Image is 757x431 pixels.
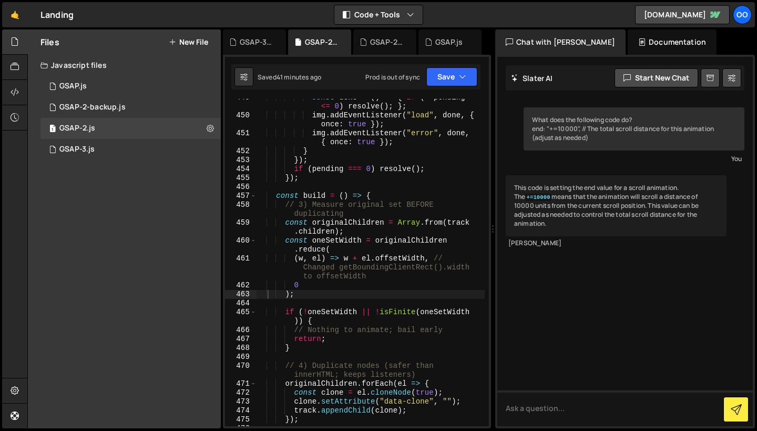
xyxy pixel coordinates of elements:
div: This code is setting the end value for a scroll animation. The means that the animation will scro... [506,175,727,236]
div: 457 [225,192,257,201]
div: Chat with [PERSON_NAME] [495,29,626,55]
div: 467 [225,335,257,344]
div: 459 [225,218,257,236]
div: Landing [40,8,74,21]
div: 452 [225,147,257,156]
div: 15183/42435.js [40,97,221,118]
a: 🤙 [2,2,28,27]
div: What does the following code do? end: "+=10000", // The total scroll distance for this animation ... [524,107,744,151]
div: Saved [258,73,321,82]
div: 460 [225,236,257,254]
div: 449 [225,93,257,111]
div: 454 [225,165,257,174]
div: 450 [225,111,257,129]
div: Documentation [628,29,717,55]
button: New File [169,38,208,46]
button: Start new chat [615,68,698,87]
div: [PERSON_NAME] [508,239,724,248]
code: +=10000 [525,194,551,201]
div: 472 [225,388,257,397]
div: 41 minutes ago [277,73,321,82]
div: 15183/41658.js [40,139,221,160]
div: 456 [225,183,257,192]
h2: Files [40,36,59,48]
div: 465 [225,308,257,326]
button: Save [426,67,477,86]
div: 473 [225,397,257,406]
div: You [526,153,742,164]
div: 455 [225,174,257,183]
div: 475 [225,415,257,424]
button: Code + Tools [334,5,423,24]
div: New File [490,37,534,47]
h2: Slater AI [511,73,553,83]
div: 466 [225,326,257,335]
div: GSAP-2.js [59,124,95,133]
div: Javascript files [28,55,221,76]
div: 463 [225,290,257,299]
div: GSAP.js [59,82,87,91]
div: 451 [225,129,257,147]
span: 1 [49,125,56,134]
div: 462 [225,281,257,290]
div: GSAP-3.js [59,145,95,154]
div: 474 [225,406,257,415]
div: GSAP-2.js [305,37,339,47]
div: 15183/39805.js [40,76,221,97]
div: 15183/40971.js [40,118,221,139]
div: Prod is out of sync [365,73,420,82]
div: GSAP-2-backup.js [370,37,404,47]
div: 471 [225,379,257,388]
div: 470 [225,362,257,379]
div: 453 [225,156,257,165]
div: 469 [225,353,257,362]
div: GSAP.js [435,37,463,47]
div: 464 [225,299,257,308]
div: GSAP-3.js [240,37,273,47]
div: GSAP-2-backup.js [59,103,126,112]
div: 461 [225,254,257,281]
a: [DOMAIN_NAME] [635,5,730,24]
a: OO [733,5,752,24]
div: 468 [225,344,257,353]
div: 458 [225,201,257,218]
